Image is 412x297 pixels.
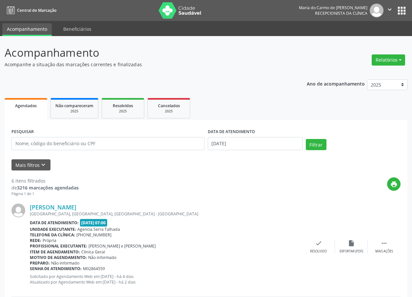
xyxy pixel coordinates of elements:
[76,232,111,238] span: [PHONE_NUMBER]
[88,243,156,249] span: [PERSON_NAME] e [PERSON_NAME]
[17,185,79,191] strong: 3216 marcações agendadas
[396,5,407,16] button: apps
[30,274,302,285] p: Solicitado por Agendamento Web em [DATE] - há 4 dias Atualizado por Agendamento Web em [DATE] - h...
[5,5,56,16] a: Central de Marcação
[81,249,105,255] span: Clinica Geral
[381,240,388,247] i: 
[348,240,355,247] i: insert_drive_file
[15,103,37,109] span: Agendados
[30,232,75,238] b: Telefone da clínica:
[11,204,25,217] img: img
[2,23,52,36] a: Acompanhamento
[390,181,398,188] i: print
[383,4,396,17] button: 
[43,238,56,243] span: Própria
[208,137,303,150] input: Selecione um intervalo
[30,260,50,266] b: Preparo:
[299,5,367,10] div: Maria do Carmo de [PERSON_NAME]
[387,177,401,191] button: print
[307,79,365,88] p: Ano de acompanhamento
[158,103,180,109] span: Cancelados
[77,227,120,232] span: Agencia Serra Talhada
[152,109,185,114] div: 2025
[208,127,255,137] label: DATA DE ATENDIMENTO
[11,184,79,191] div: de
[40,161,47,168] i: keyboard_arrow_down
[306,139,326,150] button: Filtrar
[11,137,205,150] input: Nome, código do beneficiário ou CPF
[372,54,405,66] button: Relatórios
[5,61,286,68] p: Acompanhe a situação das marcações correntes e finalizadas
[340,249,363,254] div: Exportar (PDF)
[11,191,79,197] div: Página 1 de 1
[315,240,322,247] i: check
[386,6,393,13] i: 
[30,238,41,243] b: Rede:
[375,249,393,254] div: Mais ações
[51,260,79,266] span: Não informado
[113,103,133,109] span: Resolvidos
[80,219,108,227] span: [DATE] 07:00
[30,243,87,249] b: Profissional executante:
[5,45,286,61] p: Acompanhamento
[88,255,116,260] span: Não informado
[30,255,87,260] b: Motivo de agendamento:
[30,204,76,211] a: [PERSON_NAME]
[55,109,93,114] div: 2025
[11,159,50,171] button: Mais filtroskeyboard_arrow_down
[315,10,367,16] span: Recepcionista da clínica
[55,103,93,109] span: Não compareceram
[11,177,79,184] div: 6 itens filtrados
[30,227,76,232] b: Unidade executante:
[310,249,327,254] div: Resolvido
[30,220,79,226] b: Data de atendimento:
[30,266,82,271] b: Senha de atendimento:
[83,266,105,271] span: M02864559
[30,211,302,217] div: [GEOGRAPHIC_DATA], [GEOGRAPHIC_DATA], [GEOGRAPHIC_DATA] - [GEOGRAPHIC_DATA]
[11,127,34,137] label: PESQUISAR
[59,23,96,35] a: Beneficiários
[107,109,139,114] div: 2025
[17,8,56,13] span: Central de Marcação
[370,4,383,17] img: img
[30,249,80,255] b: Item de agendamento:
